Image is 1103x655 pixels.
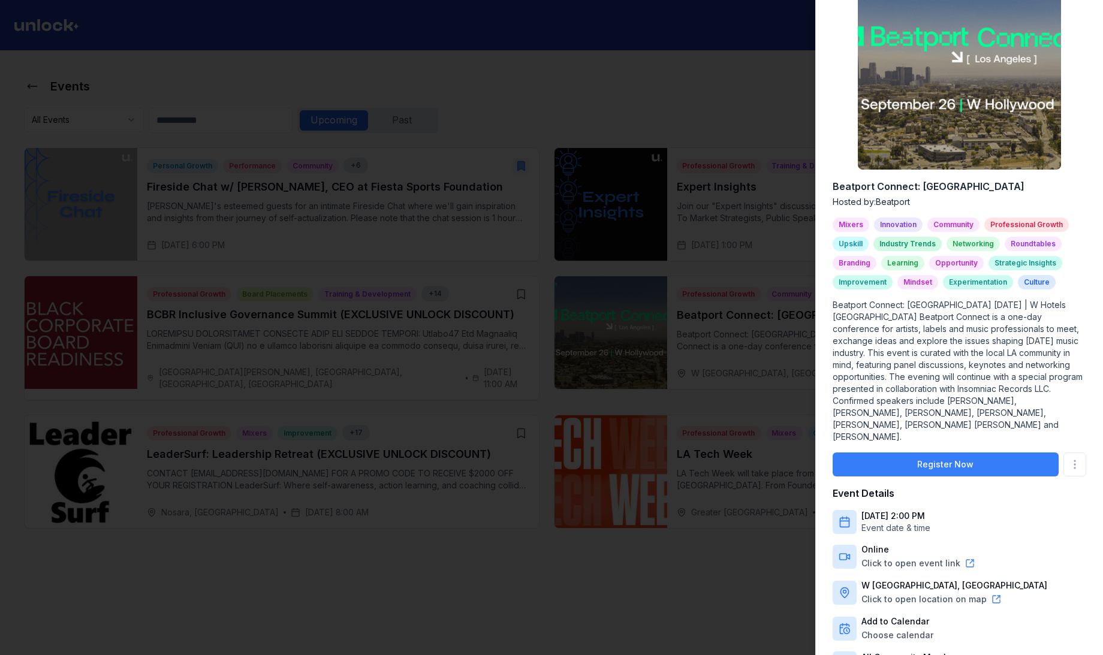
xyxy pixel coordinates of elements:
div: Strategic Insights [989,256,1062,270]
p: Add to Calendar [861,615,933,627]
p: Hosted by: Beatport [833,196,1086,208]
a: Click to open location on map [861,593,987,605]
button: Choose calendar [861,629,933,641]
h2: Beatport Connect: [GEOGRAPHIC_DATA] [833,179,1086,194]
div: Innovation [874,218,923,232]
a: Click to open event link [861,557,960,569]
p: W [GEOGRAPHIC_DATA], [GEOGRAPHIC_DATA] [861,579,1047,591]
div: Upskill [833,237,869,251]
div: Professional Growth [984,218,1069,232]
div: Networking [947,237,1000,251]
p: [DATE] 2:00 PM [861,510,930,522]
div: Mixers [833,218,869,232]
div: Opportunity [929,256,984,270]
button: Click to open event link [861,557,975,569]
div: Branding [833,256,876,270]
div: Improvement [833,275,893,289]
p: Online [861,544,975,556]
div: Mindset [897,275,938,289]
p: Event date & time [861,522,930,534]
div: Culture [1018,275,1056,289]
div: Community [927,218,980,232]
p: Beatport Connect: [GEOGRAPHIC_DATA] [DATE] | W Hotels [GEOGRAPHIC_DATA] Beatport Connect is a one... [833,299,1086,443]
h4: Event Details [833,486,1086,500]
button: Click to open location on map [861,593,1001,605]
div: Industry Trends [873,237,942,251]
div: Learning [881,256,924,270]
button: Register Now [833,452,1059,476]
div: Experimentation [943,275,1013,289]
div: Roundtables [1005,237,1062,251]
